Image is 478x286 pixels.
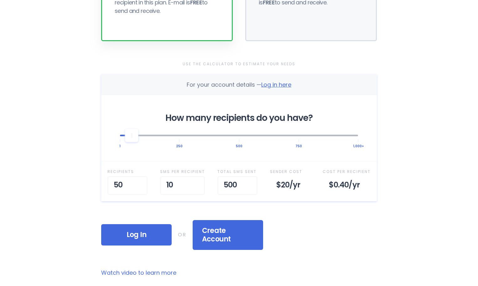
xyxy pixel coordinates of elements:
div: 10 [160,176,205,195]
div: $0.40 /yr [323,176,371,195]
div: 500 [217,176,257,195]
span: Create Account [202,226,254,244]
div: Use the Calculator to Estimate Your Needs [101,60,377,68]
div: 50 [107,176,148,195]
div: For your account details — [187,81,291,89]
div: Sender Cost [270,168,310,176]
div: SMS per Recipient [160,168,205,176]
span: Log In [111,230,162,239]
div: Recipient s [107,168,148,176]
div: Cost Per Recipient [323,168,371,176]
div: Log In [101,224,172,246]
span: Log in here [261,81,291,89]
div: Total SMS Sent [217,168,257,176]
div: How many recipients do you have? [120,114,358,122]
div: $20 /yr [270,176,310,195]
div: OR [178,231,186,239]
div: Create Account [193,220,263,250]
a: Watch video to learn more [101,269,377,277]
